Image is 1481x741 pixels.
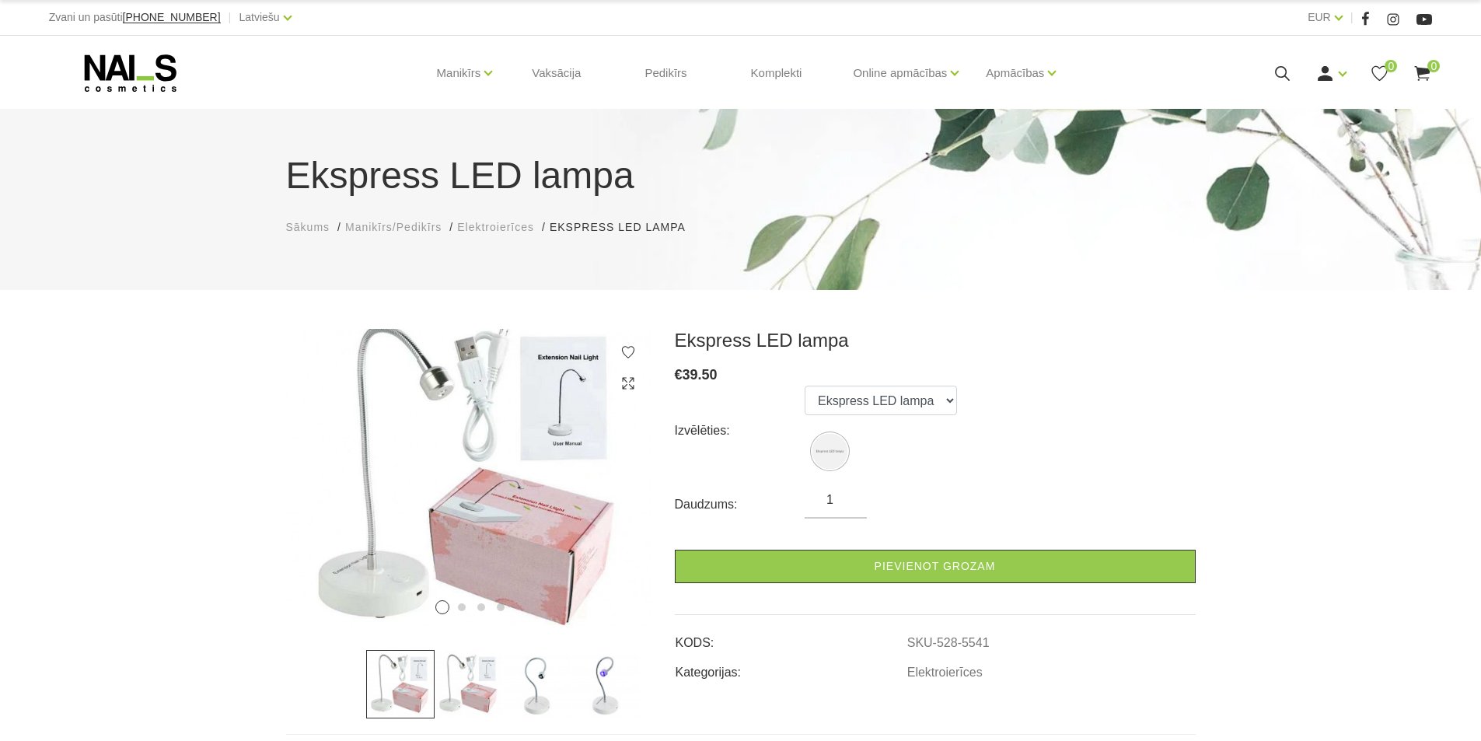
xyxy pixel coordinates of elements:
[286,219,330,236] a: Sākums
[907,666,983,680] a: Elektroierīces
[477,603,485,611] button: 3 of 4
[1308,8,1331,26] a: EUR
[497,603,505,611] button: 4 of 4
[123,12,221,23] a: [PHONE_NUMBER]
[1427,60,1440,72] span: 0
[458,603,466,611] button: 2 of 4
[550,219,701,236] li: Ekspress LED lampa
[1350,8,1354,27] span: |
[675,550,1196,583] a: Pievienot grozam
[366,650,435,718] img: ...
[675,492,805,517] div: Daudzums:
[986,42,1044,104] a: Apmācības
[286,221,330,233] span: Sākums
[632,36,699,110] a: Pedikīrs
[1413,64,1432,83] a: 0
[675,367,683,383] span: €
[683,367,718,383] span: 39.50
[1370,64,1389,83] a: 0
[49,8,221,27] div: Zvani un pasūti
[123,11,221,23] span: [PHONE_NUMBER]
[229,8,232,27] span: |
[739,36,815,110] a: Komplekti
[812,434,847,469] img: Ekspress LED lampa
[457,219,534,236] a: Elektroierīces
[435,600,449,614] button: 1 of 4
[571,650,640,718] img: ...
[675,652,906,682] td: Kategorijas:
[457,221,534,233] span: Elektroierīces
[435,650,503,718] img: ...
[675,418,805,443] div: Izvēlēties:
[345,221,442,233] span: Manikīrs/Pedikīrs
[907,636,990,650] a: SKU-528-5541
[675,623,906,652] td: KODS:
[437,42,481,104] a: Manikīrs
[286,329,651,627] img: ...
[519,36,593,110] a: Vaksācija
[503,650,571,718] img: ...
[286,148,1196,204] h1: Ekspress LED lampa
[239,8,280,26] a: Latviešu
[345,219,442,236] a: Manikīrs/Pedikīrs
[853,42,947,104] a: Online apmācības
[1385,60,1397,72] span: 0
[675,329,1196,352] h3: Ekspress LED lampa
